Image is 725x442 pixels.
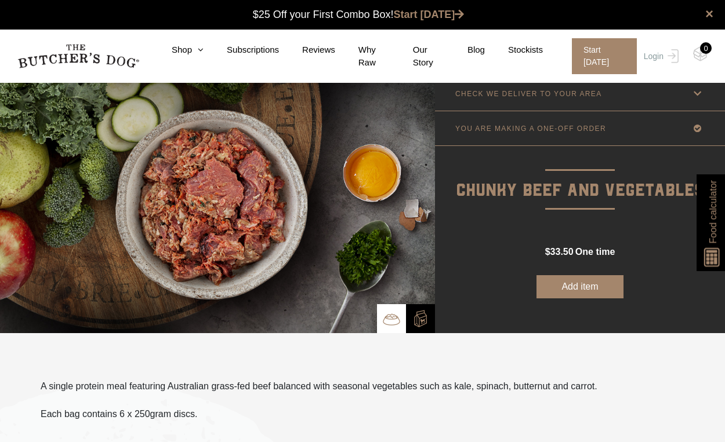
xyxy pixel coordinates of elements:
a: Login [641,38,679,74]
p: YOU ARE MAKING A ONE-OFF ORDER [455,125,606,133]
a: Shop [148,43,204,57]
div: 0 [700,42,712,54]
a: Start [DATE] [394,9,465,20]
a: Blog [444,43,485,57]
p: CHECK WE DELIVER TO YOUR AREA [455,90,602,98]
a: close [705,7,713,21]
p: Each bag contains 6 x 250gram discs. [41,407,597,421]
p: Chunky Beef and Vegetables [435,146,725,204]
a: Reviews [279,43,335,57]
a: Subscriptions [204,43,279,57]
img: TBD_Cart-Empty.png [693,46,708,61]
a: Start [DATE] [560,38,641,74]
img: TBD_Bowl.png [383,311,400,328]
span: Food calculator [706,180,720,243]
img: TBD_Build-A-Box-2.png [412,310,429,327]
a: YOU ARE MAKING A ONE-OFF ORDER [435,111,725,145]
a: Our Story [390,43,444,70]
a: CHECK WE DELIVER TO YOUR AREA [435,76,725,111]
span: $ [545,247,550,257]
a: Stockists [485,43,543,57]
a: Why Raw [335,43,390,70]
button: Add item [536,275,623,298]
span: one time [575,247,615,257]
span: 33.50 [550,247,574,257]
span: Start [DATE] [572,38,637,74]
p: A single protein meal featuring Australian grass-fed beef balanced with seasonal vegetables such ... [41,379,597,393]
